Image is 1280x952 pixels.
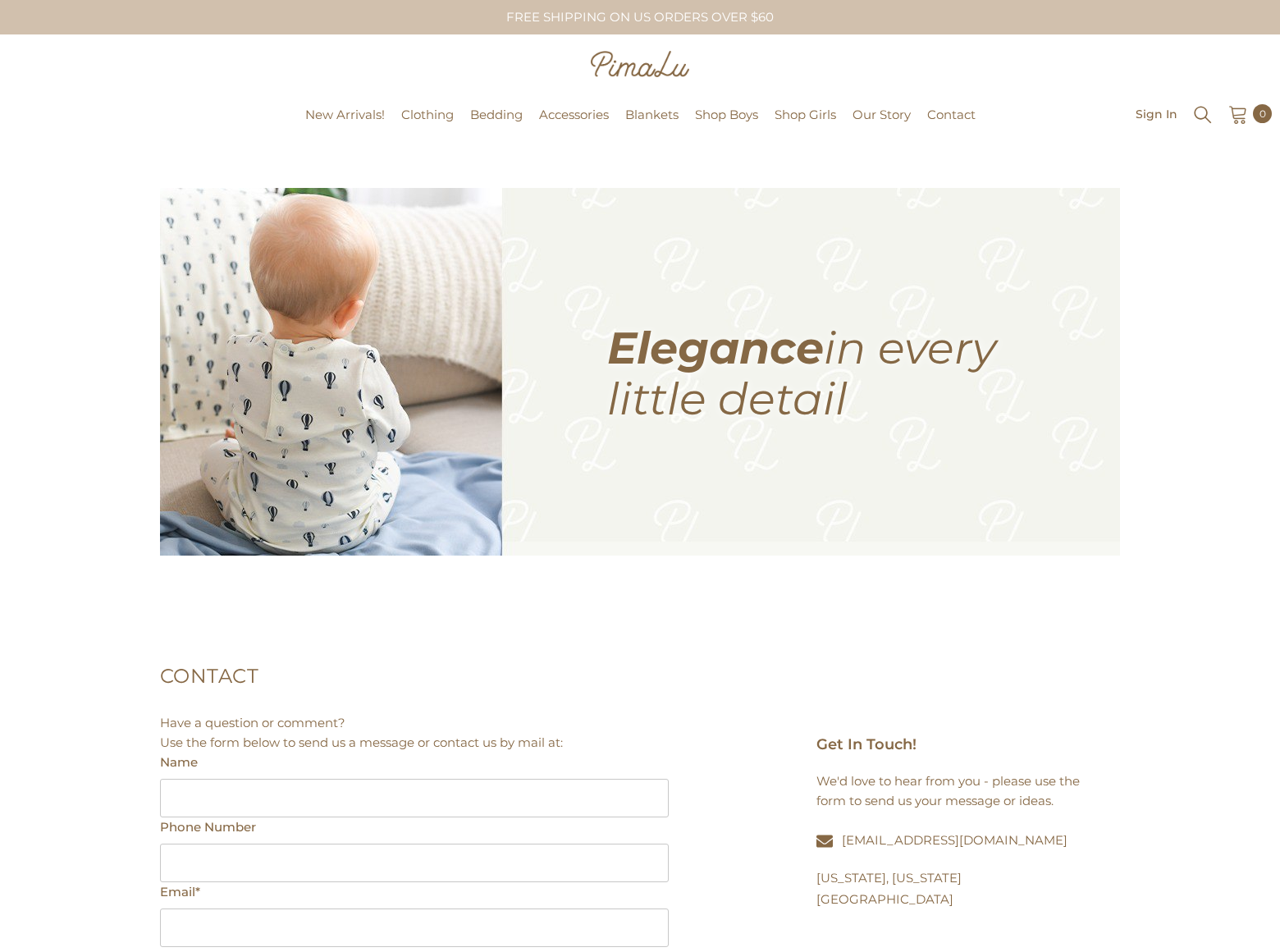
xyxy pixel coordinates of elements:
[687,105,766,147] a: Shop Boys
[401,107,454,122] span: Clothing
[607,321,996,426] span: in every little detail
[816,867,1095,910] p: [US_STATE], [US_STATE] [GEOGRAPHIC_DATA]
[1192,103,1214,126] summary: Search
[160,753,669,772] label: Name
[462,105,531,147] a: Bedding
[766,105,844,147] a: Shop Girls
[1136,108,1177,120] a: Sign In
[853,107,911,122] span: Our Story
[816,771,1095,811] div: We'd love to hear from you - please use the form to send us your message or ideas.
[844,105,919,147] a: Our Story
[160,817,669,837] label: Phone number
[775,107,836,122] span: Shop Girls
[607,323,1099,424] h3: Elegance
[617,105,687,147] a: Blankets
[160,882,669,902] label: Email
[539,107,609,122] span: Accessories
[531,105,617,147] a: Accessories
[393,105,462,147] a: Clothing
[297,105,393,147] a: New Arrivals!
[470,107,523,122] span: Bedding
[591,51,689,77] img: Pimalu
[816,734,1095,771] h2: Get In Touch!
[8,109,60,121] a: Pimalu
[919,105,984,147] a: Contact
[842,832,1067,848] a: [EMAIL_ADDRESS][DOMAIN_NAME]
[160,715,563,750] span: Have a question or comment? Use the form below to send us a message or contact us by mail at:
[160,638,1120,713] h1: Contact
[305,107,385,122] span: New Arrivals!
[927,107,976,122] span: Contact
[1259,105,1266,123] span: 0
[625,107,679,122] span: Blankets
[695,107,758,122] span: Shop Boys
[458,2,823,33] div: FREE SHIPPING ON US ORDERS OVER $60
